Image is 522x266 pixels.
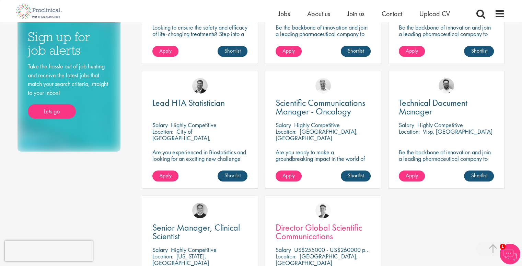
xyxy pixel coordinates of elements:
p: Be the backbone of innovation and join a leading pharmaceutical company to help keep life-changin... [276,24,371,50]
p: Highly Competitive [417,121,463,129]
p: Are you ready to make a groundbreaking impact in the world of biotechnology? Join a growing compa... [276,149,371,181]
span: Location: [152,128,173,135]
p: Be the backbone of innovation and join a leading pharmaceutical company to help keep life-changin... [399,149,494,175]
span: Director Global Scientific Communications [276,222,362,242]
span: Scientific Communications Manager - Oncology [276,97,365,117]
a: Shortlist [341,170,371,181]
a: Shortlist [464,46,494,57]
span: Senior Manager, Clinical Scientist [152,222,240,242]
a: Shortlist [218,46,247,57]
p: Are you experienced in Biostatistics and looking for an exciting new challenge where you can assi... [152,149,247,175]
span: Salary [152,121,168,129]
a: Apply [399,46,425,57]
span: Apply [282,172,295,179]
a: Scientific Communications Manager - Oncology [276,99,371,116]
span: Apply [406,172,418,179]
a: Director Global Scientific Communications [276,223,371,241]
p: Be the backbone of innovation and join a leading pharmaceutical company to help keep life-changin... [399,24,494,50]
p: US$255000 - US$260000 per annum [294,246,387,254]
span: Apply [159,47,172,54]
span: Lead HTA Statistician [152,97,225,109]
a: Apply [152,46,178,57]
div: Take the hassle out of job hunting and receive the latest jobs that match your search criteria, s... [28,62,110,119]
span: 1 [500,244,506,250]
span: Location: [276,252,297,260]
p: Highly Competitive [171,121,217,129]
span: Apply [159,172,172,179]
p: Visp, [GEOGRAPHIC_DATA] [423,128,492,135]
a: Lets go [28,104,76,119]
h3: Sign up for job alerts [28,30,110,57]
span: Salary [399,121,414,129]
a: Apply [399,170,425,181]
span: Location: [152,252,173,260]
span: Location: [399,128,420,135]
span: Location: [276,128,297,135]
a: Apply [276,170,302,181]
img: Joshua Bye [315,78,331,93]
p: City of [GEOGRAPHIC_DATA], [GEOGRAPHIC_DATA] [152,128,211,148]
a: About us [307,9,330,18]
a: Shortlist [218,170,247,181]
a: Apply [276,46,302,57]
p: Highly Competitive [171,246,217,254]
span: Apply [406,47,418,54]
a: Technical Document Manager [399,99,494,116]
a: Senior Manager, Clinical Scientist [152,223,247,241]
img: Tom Magenis [192,78,208,93]
a: Shortlist [464,170,494,181]
img: Bo Forsen [192,203,208,218]
span: Salary [276,246,291,254]
a: Jobs [278,9,290,18]
a: Join us [347,9,364,18]
p: [GEOGRAPHIC_DATA], [GEOGRAPHIC_DATA] [276,128,358,142]
img: George Watson [315,203,331,218]
span: Salary [152,246,168,254]
p: Looking to ensure the safety and efficacy of life-changing treatments? Step into a key role with ... [152,24,247,63]
img: Chatbot [500,244,520,264]
a: Upload CV [419,9,450,18]
span: Technical Document Manager [399,97,467,117]
a: Contact [382,9,402,18]
span: Salary [276,121,291,129]
span: Apply [282,47,295,54]
img: Emile De Beer [439,78,454,93]
a: Shortlist [341,46,371,57]
a: Lead HTA Statistician [152,99,247,107]
p: Highly Competitive [294,121,340,129]
a: Apply [152,170,178,181]
iframe: reCAPTCHA [5,241,93,261]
